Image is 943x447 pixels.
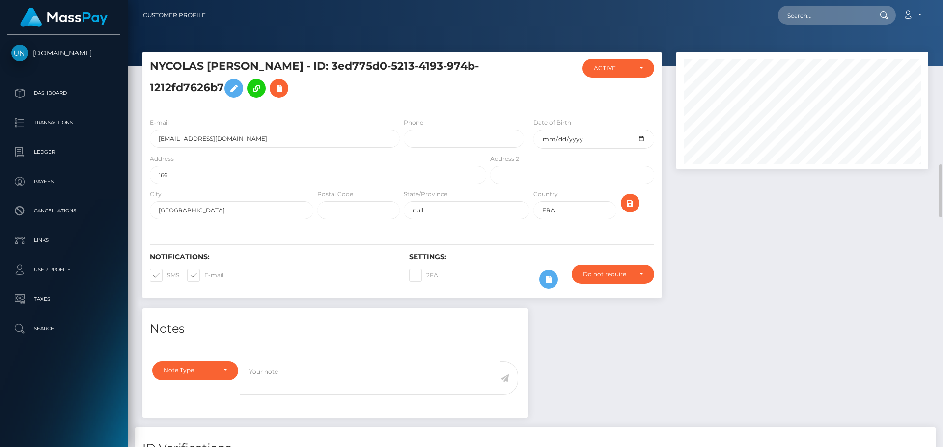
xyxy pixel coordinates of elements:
[11,292,116,307] p: Taxes
[490,155,519,163] label: Address 2
[7,110,120,135] a: Transactions
[7,287,120,312] a: Taxes
[317,190,353,199] label: Postal Code
[11,233,116,248] p: Links
[187,269,223,282] label: E-mail
[11,204,116,218] p: Cancellations
[150,118,169,127] label: E-mail
[150,155,174,163] label: Address
[7,169,120,194] a: Payees
[409,253,654,261] h6: Settings:
[152,361,238,380] button: Note Type
[404,118,423,127] label: Phone
[150,269,179,282] label: SMS
[11,174,116,189] p: Payees
[164,367,216,374] div: Note Type
[582,59,654,78] button: ACTIVE
[533,190,558,199] label: Country
[7,49,120,57] span: [DOMAIN_NAME]
[583,270,632,278] div: Do not require
[11,145,116,159] p: Ledger
[11,45,28,61] img: Unlockt.me
[150,190,162,199] label: City
[7,316,120,341] a: Search
[7,140,120,164] a: Ledger
[150,320,521,338] h4: Notes
[7,81,120,105] a: Dashboard
[572,265,654,284] button: Do not require
[7,199,120,223] a: Cancellations
[533,118,571,127] label: Date of Birth
[11,86,116,101] p: Dashboard
[11,115,116,130] p: Transactions
[20,8,108,27] img: MassPay Logo
[143,5,206,26] a: Customer Profile
[11,263,116,277] p: User Profile
[778,6,870,25] input: Search...
[150,59,481,103] h5: NYCOLAS [PERSON_NAME] - ID: 3ed775d0-5213-4193-974b-1212fd7626b7
[11,321,116,336] p: Search
[7,258,120,282] a: User Profile
[409,269,438,282] label: 2FA
[150,253,394,261] h6: Notifications:
[7,228,120,253] a: Links
[404,190,447,199] label: State/Province
[594,64,632,72] div: ACTIVE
